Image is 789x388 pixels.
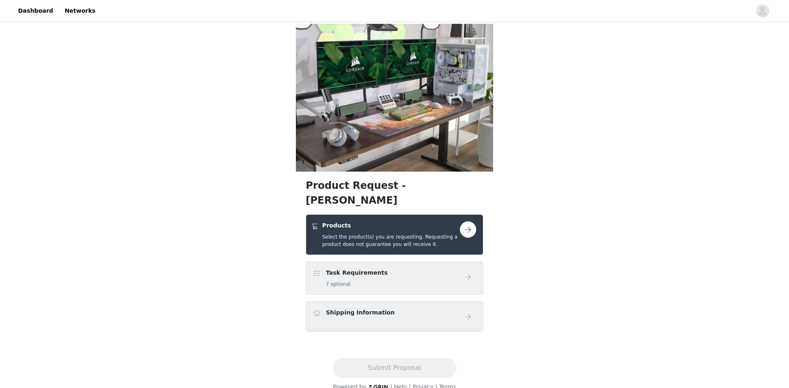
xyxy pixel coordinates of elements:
[333,358,456,378] button: Submit Proposal
[306,301,483,332] div: Shipping Information
[326,269,388,277] h4: Task Requirements
[60,2,100,20] a: Networks
[322,233,460,248] h5: Select the product(s) you are requesting. Requesting a product does not guarantee you will receiv...
[326,280,388,288] h5: 7 optional
[13,2,58,20] a: Dashboard
[326,308,394,317] h4: Shipping Information
[759,5,766,18] div: avatar
[306,178,483,208] h1: Product Request - [PERSON_NAME]
[296,24,493,172] img: campaign image
[306,262,483,295] div: Task Requirements
[322,221,460,230] h4: Products
[306,214,483,255] div: Products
